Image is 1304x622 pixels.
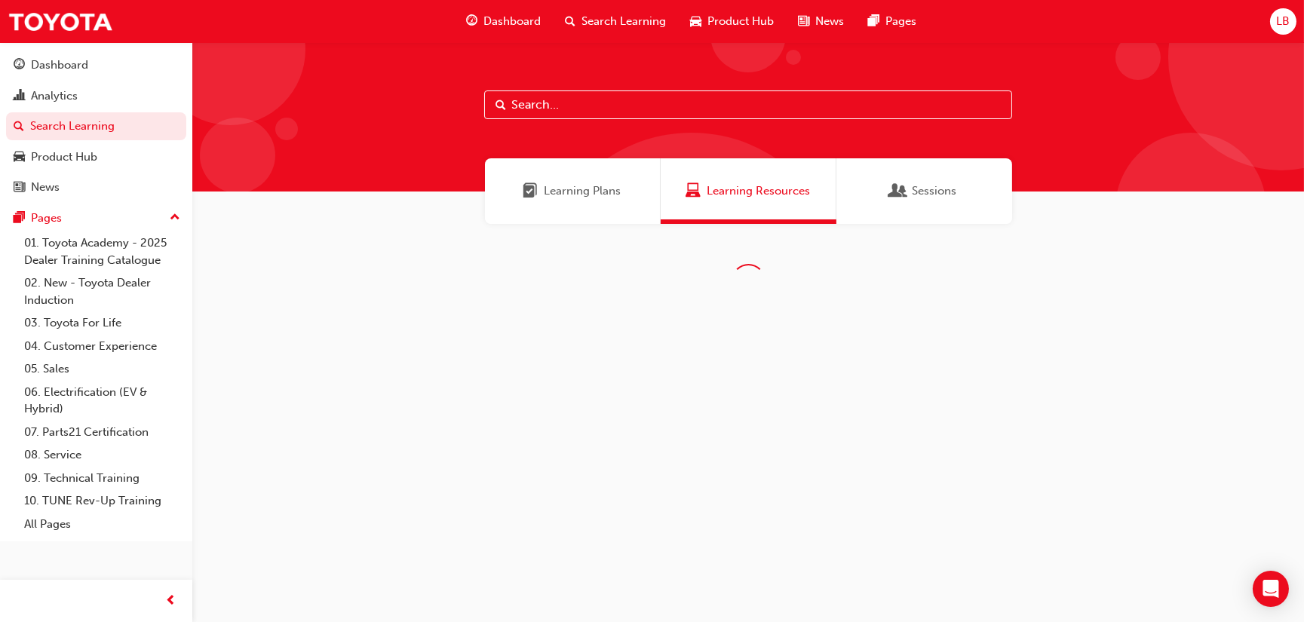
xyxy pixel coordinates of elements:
[18,443,186,467] a: 08. Service
[6,143,186,171] a: Product Hub
[6,204,186,232] button: Pages
[18,357,186,381] a: 05. Sales
[496,97,506,114] span: Search
[14,151,25,164] span: car-icon
[661,158,836,224] a: Learning ResourcesLearning Resources
[678,6,786,37] a: car-iconProduct Hub
[836,158,1012,224] a: SessionsSessions
[565,12,575,31] span: search-icon
[18,381,186,421] a: 06. Electrification (EV & Hybrid)
[581,13,666,30] span: Search Learning
[523,182,538,200] span: Learning Plans
[6,112,186,140] a: Search Learning
[31,149,97,166] div: Product Hub
[786,6,856,37] a: news-iconNews
[690,12,701,31] span: car-icon
[31,179,60,196] div: News
[166,592,177,611] span: prev-icon
[18,421,186,444] a: 07. Parts21 Certification
[6,48,186,204] button: DashboardAnalyticsSearch LearningProduct HubNews
[913,182,957,200] span: Sessions
[798,12,809,31] span: news-icon
[1276,13,1290,30] span: LB
[18,271,186,311] a: 02. New - Toyota Dealer Induction
[18,513,186,536] a: All Pages
[18,489,186,513] a: 10. TUNE Rev-Up Training
[14,181,25,195] span: news-icon
[545,182,621,200] span: Learning Plans
[14,90,25,103] span: chart-icon
[14,120,24,133] span: search-icon
[891,182,907,200] span: Sessions
[553,6,678,37] a: search-iconSearch Learning
[483,13,541,30] span: Dashboard
[31,57,88,74] div: Dashboard
[454,6,553,37] a: guage-iconDashboard
[18,467,186,490] a: 09. Technical Training
[14,212,25,225] span: pages-icon
[8,5,113,38] img: Trak
[484,90,1012,119] input: Search...
[31,210,62,227] div: Pages
[6,51,186,79] a: Dashboard
[1270,8,1296,35] button: LB
[14,59,25,72] span: guage-icon
[18,311,186,335] a: 03. Toyota For Life
[686,182,701,200] span: Learning Resources
[18,335,186,358] a: 04. Customer Experience
[31,87,78,105] div: Analytics
[1253,571,1289,607] div: Open Intercom Messenger
[815,13,844,30] span: News
[170,208,180,228] span: up-icon
[885,13,916,30] span: Pages
[707,13,774,30] span: Product Hub
[6,82,186,110] a: Analytics
[18,231,186,271] a: 01. Toyota Academy - 2025 Dealer Training Catalogue
[856,6,928,37] a: pages-iconPages
[707,182,810,200] span: Learning Resources
[485,158,661,224] a: Learning PlansLearning Plans
[466,12,477,31] span: guage-icon
[868,12,879,31] span: pages-icon
[6,173,186,201] a: News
